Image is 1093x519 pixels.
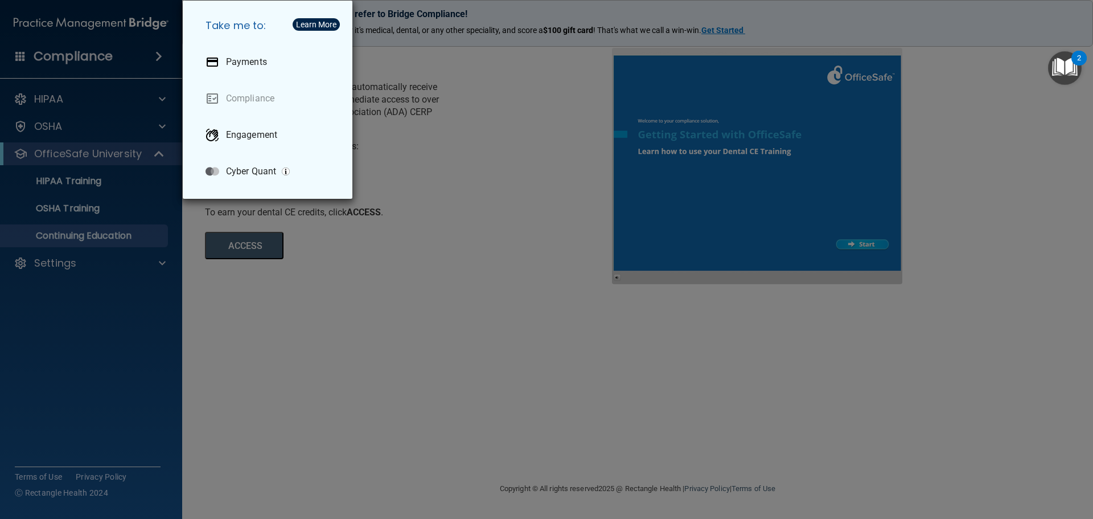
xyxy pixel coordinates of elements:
a: Engagement [196,119,343,151]
div: 2 [1077,58,1081,73]
a: Cyber Quant [196,156,343,187]
div: Learn More [296,21,336,28]
p: Engagement [226,129,277,141]
p: Payments [226,56,267,68]
h5: Take me to: [196,10,343,42]
button: Learn More [293,18,340,31]
p: Cyber Quant [226,166,276,177]
button: Open Resource Center, 2 new notifications [1048,51,1082,85]
a: Compliance [196,83,343,115]
a: Payments [196,46,343,78]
